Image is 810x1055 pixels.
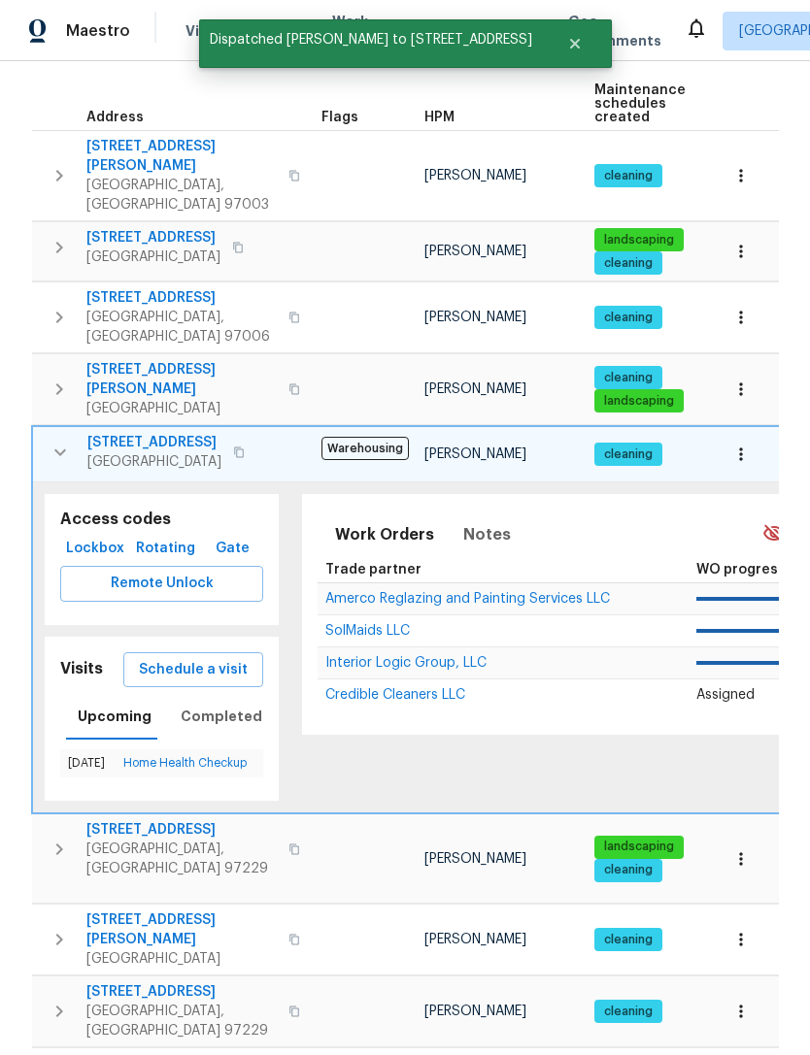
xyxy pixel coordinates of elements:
h5: Visits [60,659,103,679]
span: cleaning [596,168,660,184]
span: landscaping [596,232,682,248]
span: [PERSON_NAME] [424,1005,526,1018]
span: WO progress [696,563,786,577]
span: Maintenance schedules created [594,83,686,124]
span: [GEOGRAPHIC_DATA] [86,247,220,267]
button: Schedule a visit [123,652,263,688]
span: [PERSON_NAME] [424,852,526,866]
span: [STREET_ADDRESS][PERSON_NAME] [86,360,277,399]
td: [DATE] [60,749,116,777]
span: cleaning [596,310,660,326]
span: Geo Assignments [568,12,661,50]
span: Visits [186,21,225,41]
span: Schedule a visit [139,658,248,682]
span: [STREET_ADDRESS] [86,820,277,840]
span: [GEOGRAPHIC_DATA] [87,452,221,472]
span: Work Orders [332,12,382,50]
span: [GEOGRAPHIC_DATA], [GEOGRAPHIC_DATA] 97229 [86,1002,277,1040]
span: [GEOGRAPHIC_DATA], [GEOGRAPHIC_DATA] 97229 [86,840,277,878]
button: Lockbox [60,531,130,567]
span: [PERSON_NAME] [424,311,526,324]
span: [PERSON_NAME] [424,933,526,946]
span: landscaping [596,393,682,410]
span: cleaning [596,255,660,272]
span: Flags [321,111,358,124]
span: Maestro [66,21,130,41]
span: [GEOGRAPHIC_DATA], [GEOGRAPHIC_DATA] 97003 [86,176,277,214]
span: Lockbox [68,537,122,561]
span: cleaning [596,370,660,386]
span: Completed [181,705,262,729]
span: Rotating [138,537,193,561]
span: [STREET_ADDRESS] [86,982,277,1002]
span: Gate [209,537,255,561]
h5: Access codes [60,510,263,530]
span: Address [86,111,144,124]
p: Assigned [696,685,804,706]
span: [PERSON_NAME] [424,245,526,258]
span: [STREET_ADDRESS][PERSON_NAME] [86,910,277,949]
span: [GEOGRAPHIC_DATA] [86,949,277,969]
span: [STREET_ADDRESS] [86,288,277,308]
span: landscaping [596,839,682,855]
span: [STREET_ADDRESS] [87,433,221,452]
span: cleaning [596,1004,660,1020]
button: Rotating [130,531,201,567]
span: Upcoming [78,705,152,729]
button: Remote Unlock [60,566,263,602]
button: Close [543,24,607,63]
button: Gate [201,531,263,567]
span: HPM [424,111,455,124]
span: [GEOGRAPHIC_DATA] [86,399,277,418]
span: [GEOGRAPHIC_DATA], [GEOGRAPHIC_DATA] 97006 [86,308,277,346]
span: [PERSON_NAME] [424,169,526,182]
span: Dispatched [PERSON_NAME] to [STREET_ADDRESS] [199,19,543,60]
span: [STREET_ADDRESS][PERSON_NAME] [86,137,277,176]
span: cleaning [596,862,660,878]
span: [STREET_ADDRESS] [86,228,220,247]
span: Remote Unlock [76,572,248,596]
span: cleaning [596,446,660,463]
span: cleaning [596,932,660,948]
a: Credible Cleaners LLC [325,689,465,701]
a: Home Health Checkup [123,757,247,769]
